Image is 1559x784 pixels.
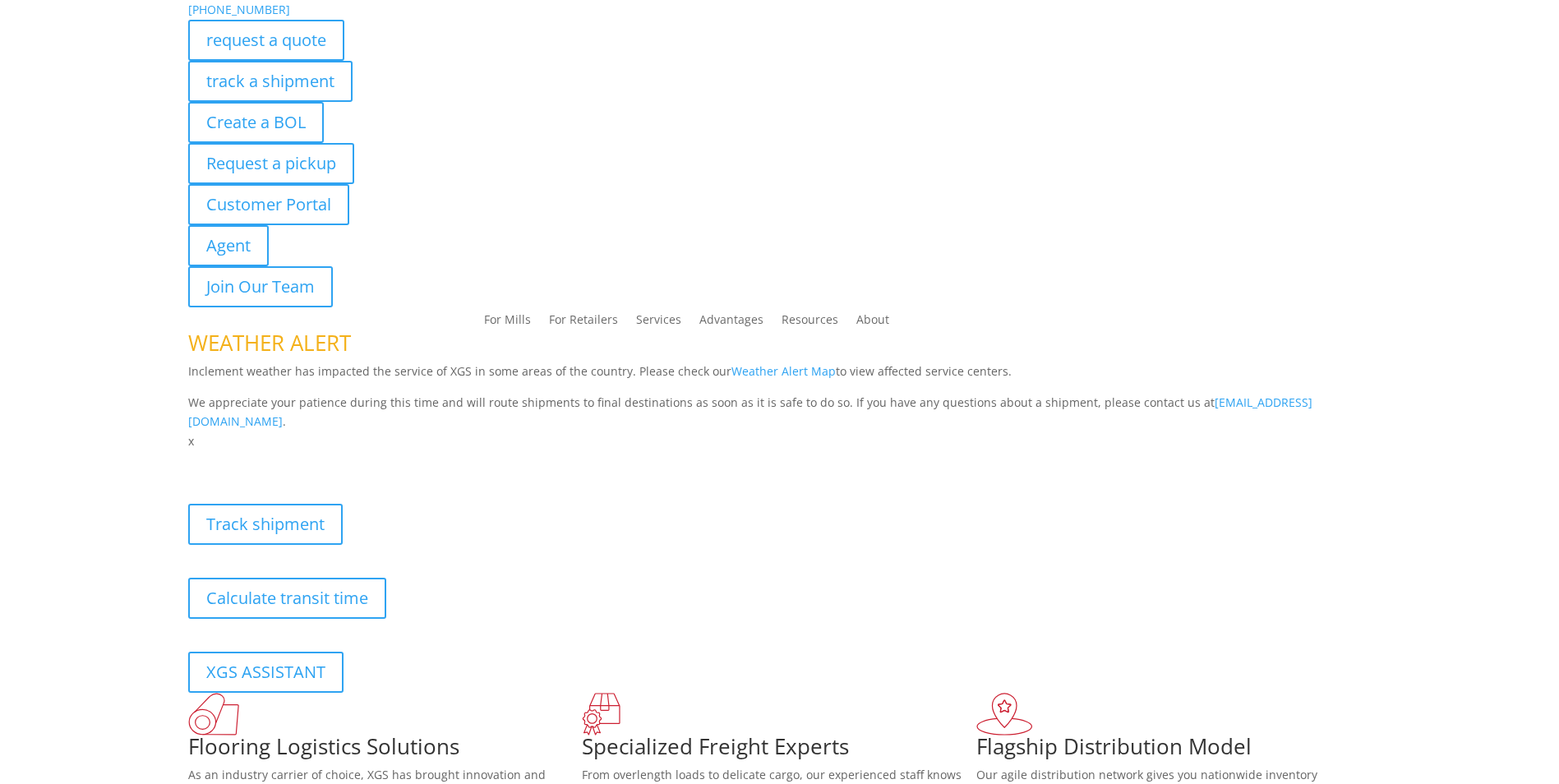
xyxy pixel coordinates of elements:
a: Request a pickup [188,143,354,184]
img: xgs-icon-focused-on-flooring-red [582,693,620,736]
span: WEATHER ALERT [188,328,351,357]
h1: Flagship Distribution Model [976,736,1371,765]
a: Agent [188,225,269,266]
a: Advantages [699,314,763,332]
a: Create a BOL [188,102,324,143]
a: [PHONE_NUMBER] [188,2,290,17]
a: XGS ASSISTANT [188,652,344,693]
b: Visibility, transparency, and control for your entire supply chain. [188,454,555,469]
a: For Mills [484,314,531,332]
a: Customer Portal [188,184,349,225]
p: Inclement weather has impacted the service of XGS in some areas of the country. Please check our ... [188,362,1372,393]
a: Calculate transit time [188,578,386,619]
a: About [856,314,889,332]
a: Weather Alert Map [731,363,836,379]
a: request a quote [188,20,344,61]
a: Services [636,314,681,332]
a: Resources [782,314,838,332]
p: x [188,431,1372,451]
img: xgs-icon-flagship-distribution-model-red [976,693,1033,736]
a: track a shipment [188,61,353,102]
h1: Specialized Freight Experts [582,736,976,765]
a: Track shipment [188,504,343,545]
a: For Retailers [549,314,618,332]
img: xgs-icon-total-supply-chain-intelligence-red [188,693,239,736]
p: We appreciate your patience during this time and will route shipments to final destinations as so... [188,393,1372,432]
h1: Flooring Logistics Solutions [188,736,583,765]
a: Join Our Team [188,266,333,307]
